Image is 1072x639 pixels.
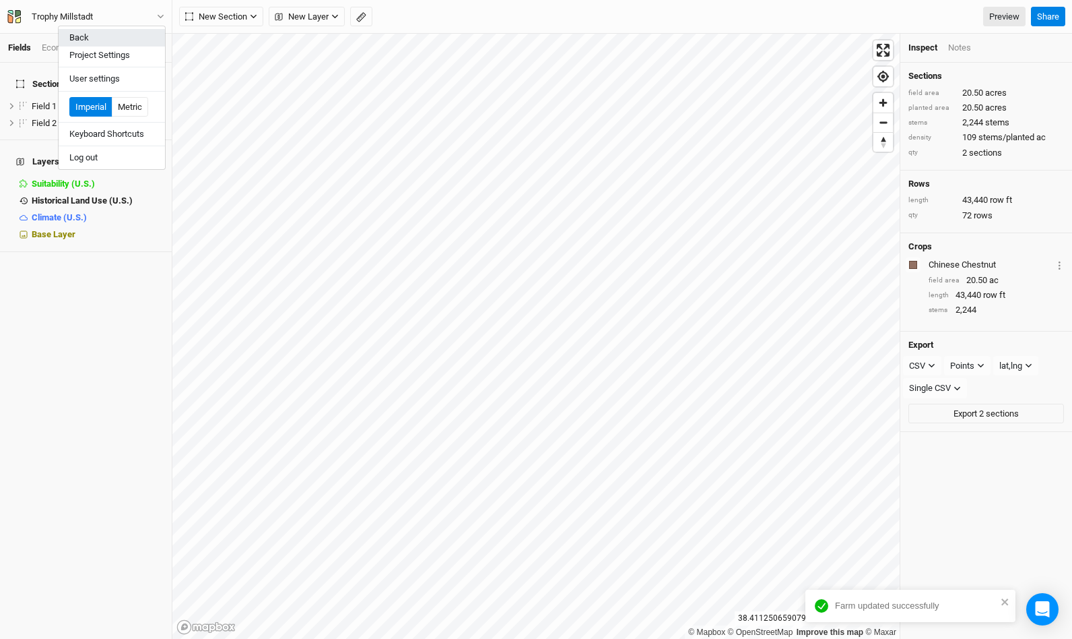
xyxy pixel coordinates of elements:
div: qty [908,148,956,158]
button: Imperial [69,97,112,117]
span: stems/planted ac [978,131,1046,144]
div: length [908,195,956,206]
a: Mapbox [688,628,725,637]
span: acres [985,102,1007,114]
div: 20.50 [908,102,1064,114]
button: Log out [59,149,165,166]
a: Preview [983,7,1026,27]
div: density [908,133,956,143]
button: Share [1031,7,1065,27]
span: New Layer [275,10,329,24]
span: Sections [16,79,66,90]
h4: Crops [908,241,932,252]
span: Zoom out [873,113,893,132]
div: 72 [908,210,1064,222]
div: field area [908,88,956,98]
div: Field 1 [32,101,164,112]
button: CSV [903,356,941,376]
div: Field 2 [32,118,164,129]
div: 38.41125065907951 , -90.05520295187806 [735,611,900,626]
span: Climate (U.S.) [32,212,87,222]
div: Farm updated successfully [835,600,997,612]
button: Trophy Millstadt [7,9,165,24]
div: field area [929,276,960,286]
button: New Section [179,7,263,27]
button: Reset bearing to north [873,132,893,152]
div: planted area [908,103,956,113]
div: Inspect [908,42,937,54]
span: Historical Land Use (U.S.) [32,195,133,206]
button: Find my location [873,67,893,86]
button: Export 2 sections [908,404,1064,424]
div: 43,440 [908,194,1064,206]
div: Historical Land Use (U.S.) [32,195,164,206]
button: Keyboard Shortcuts [59,125,165,143]
div: length [929,291,949,301]
div: Trophy Millstadt [32,10,93,24]
h4: Layers [8,148,164,175]
div: Climate (U.S.) [32,212,164,223]
span: acres [985,87,1007,99]
div: 2,244 [929,304,1064,316]
h4: Rows [908,179,1064,189]
span: sections [969,147,1002,159]
button: Crop Usage [1055,257,1064,272]
button: Points [944,356,991,376]
div: CSV [909,359,925,373]
span: row ft [990,194,1012,206]
div: Notes [948,42,971,54]
span: rows [974,210,993,222]
button: Metric [112,97,148,117]
a: Improve this map [797,628,863,637]
div: Single CSV [909,382,951,395]
div: Points [950,359,974,373]
span: stems [985,117,1009,129]
div: 2,244 [908,117,1064,129]
div: 20.50 [908,87,1064,99]
div: qty [908,210,956,220]
button: Zoom out [873,113,893,132]
button: Shortcut: M [350,7,372,27]
div: Chinese Chestnut [929,259,1052,271]
div: lat,lng [999,359,1022,373]
a: Fields [8,42,31,53]
button: Back [59,29,165,47]
button: User settings [59,70,165,88]
div: Open Intercom Messenger [1026,593,1059,626]
button: Enter fullscreen [873,40,893,60]
a: Mapbox logo [176,619,236,635]
button: close [1001,595,1010,607]
div: Base Layer [32,229,164,240]
span: row ft [983,289,1005,301]
div: 43,440 [929,289,1064,301]
span: Field 2 [32,118,57,128]
div: 20.50 [929,274,1064,286]
div: Economics [42,42,84,54]
button: New Layer [269,7,345,27]
span: Reset bearing to north [873,133,893,152]
h4: Export [908,340,1064,351]
canvas: Map [172,34,900,639]
div: stems [908,118,956,128]
a: Maxar [865,628,896,637]
a: OpenStreetMap [728,628,793,637]
span: Suitability (U.S.) [32,179,95,189]
div: stems [929,305,949,315]
h4: Sections [908,71,1064,82]
span: ac [989,274,999,286]
button: Zoom in [873,93,893,113]
div: 109 [908,131,1064,144]
button: Project Settings [59,47,165,64]
div: 2 [908,147,1064,159]
span: Base Layer [32,229,75,239]
button: Single CSV [903,378,967,398]
button: lat,lng [993,356,1038,376]
span: New Section [185,10,247,24]
div: Suitability (U.S.) [32,179,164,189]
